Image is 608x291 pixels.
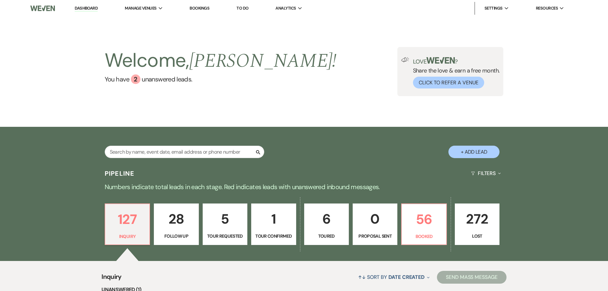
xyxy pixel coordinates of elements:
[109,209,146,230] p: 127
[158,233,194,240] p: Follow Up
[357,233,393,240] p: Proposal Sent
[189,46,337,76] span: [PERSON_NAME] !
[105,169,135,178] h3: Pipeline
[251,203,296,245] a: 1Tour Confirmed
[131,74,140,84] div: 2
[484,5,503,11] span: Settings
[304,203,349,245] a: 6Toured
[236,5,248,11] a: To Do
[459,233,495,240] p: Lost
[30,2,55,15] img: Weven Logo
[409,57,500,88] div: Share the love & earn a free month.
[469,165,503,182] button: Filters
[356,269,432,286] button: Sort By Date Created
[448,146,499,158] button: + Add Lead
[275,5,296,11] span: Analytics
[154,203,199,245] a: 28Follow Up
[426,57,455,64] img: weven-logo-green.svg
[207,208,243,230] p: 5
[406,233,442,240] p: Booked
[455,203,499,245] a: 272Lost
[105,203,150,245] a: 127Inquiry
[388,274,424,280] span: Date Created
[105,74,337,84] a: You have 2 unanswered leads.
[401,203,447,245] a: 56Booked
[401,57,409,62] img: loud-speaker-illustration.svg
[255,208,292,230] p: 1
[190,5,209,11] a: Bookings
[203,203,247,245] a: 5Tour Requested
[459,208,495,230] p: 272
[105,146,264,158] input: Search by name, event date, email address or phone number
[105,47,337,74] h2: Welcome,
[75,5,98,11] a: Dashboard
[357,208,393,230] p: 0
[308,233,345,240] p: Toured
[109,233,146,240] p: Inquiry
[125,5,156,11] span: Manage Venues
[353,203,397,245] a: 0Proposal Sent
[437,271,507,284] button: Send Mass Message
[74,182,534,192] p: Numbers indicate total leads in each stage. Red indicates leads with unanswered inbound messages.
[406,209,442,230] p: 56
[413,77,484,88] button: Click to Refer a Venue
[255,233,292,240] p: Tour Confirmed
[308,208,345,230] p: 6
[358,274,366,280] span: ↑↓
[101,272,122,286] span: Inquiry
[536,5,558,11] span: Resources
[207,233,243,240] p: Tour Requested
[413,57,500,65] p: Love ?
[158,208,194,230] p: 28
